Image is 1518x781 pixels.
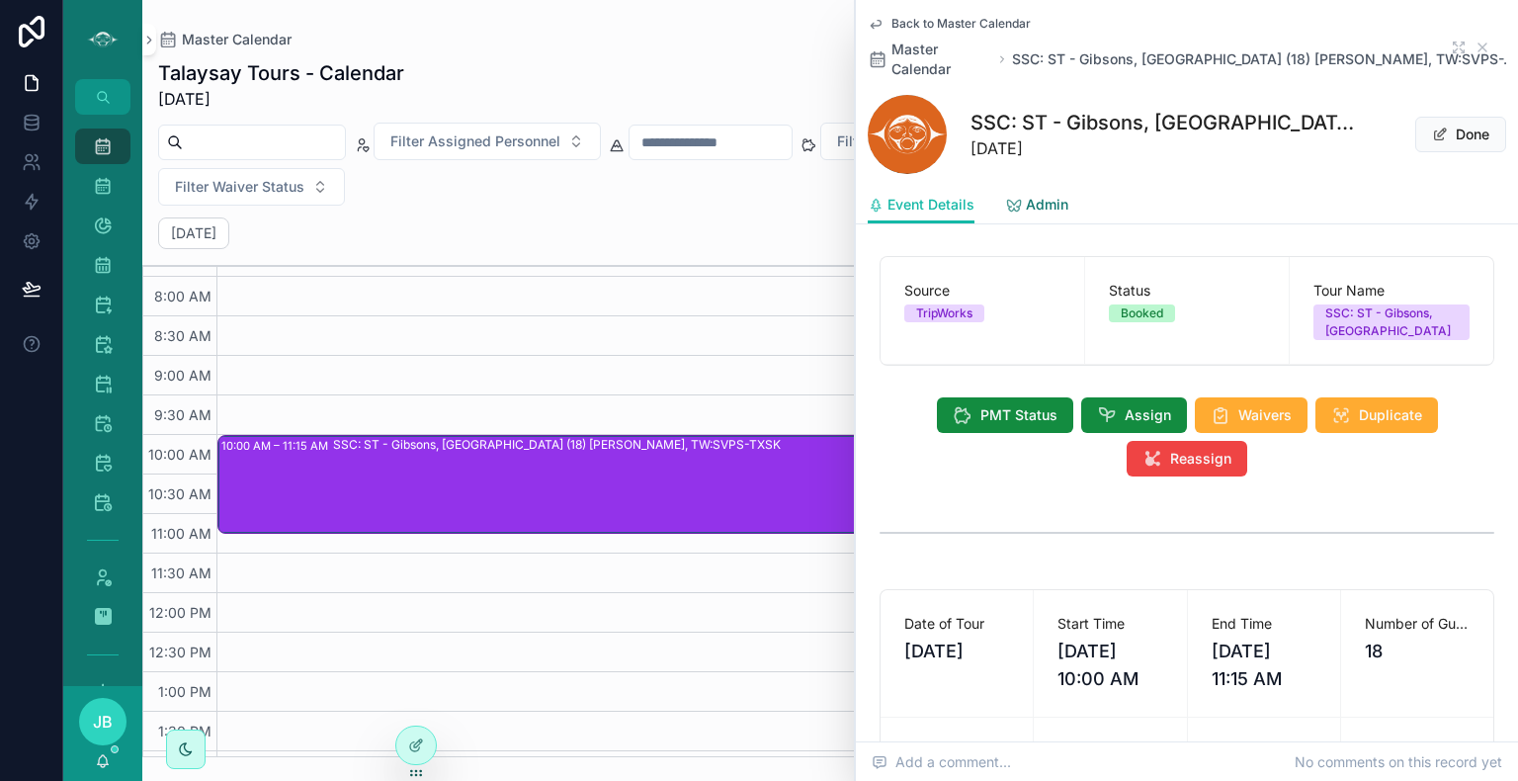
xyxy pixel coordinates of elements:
div: Booked [1121,304,1163,322]
a: Back to Master Calendar [868,16,1031,32]
span: 8:30 AM [149,327,216,344]
span: Source [904,281,1060,301]
span: Duplicate [1359,405,1422,425]
span: [DATE] 10:00 AM [1057,638,1162,693]
span: Filter Assigned Personnel [390,131,560,151]
span: Filter Payment Status [837,131,978,151]
span: Reassign [1170,449,1231,469]
button: Select Button [374,123,601,160]
span: Filter Waiver Status [175,177,304,197]
span: Status [1109,281,1265,301]
span: 10:00 AM [143,446,216,463]
span: [DATE] [158,87,404,111]
div: 10:00 AM – 11:15 AM [221,436,333,456]
span: Tour Name [1313,281,1470,301]
button: Duplicate [1315,397,1438,433]
span: Master Calendar [891,40,992,79]
button: Reassign [1127,441,1247,477]
button: Waivers [1195,397,1307,433]
span: Assign [1125,405,1171,425]
span: Admin [1026,195,1068,215]
span: 18 [1365,638,1470,665]
span: Waivers [1238,405,1292,425]
span: Event Details [887,195,974,215]
span: No comments on this record yet [1295,752,1502,772]
button: Select Button [158,168,345,206]
span: [DATE] [904,638,1009,665]
span: 12:00 PM [144,604,216,621]
span: 9:30 AM [149,406,216,423]
span: Master Calendar [182,30,292,49]
span: Back to Master Calendar [891,16,1031,32]
button: Assign [1081,397,1187,433]
a: Event Details [868,187,974,224]
span: 9:00 AM [149,367,216,384]
a: Admin [1006,187,1068,226]
span: Start Time [1057,614,1162,634]
div: SSC: ST - Gibsons, [GEOGRAPHIC_DATA] (18) [PERSON_NAME], TW:SVPS-TXSK [333,437,781,453]
span: End Time [1212,614,1316,634]
h1: Talaysay Tours - Calendar [158,59,404,87]
span: [DATE] 11:15 AM [1212,638,1316,693]
span: PMT Status [980,405,1057,425]
span: 11:00 AM [146,525,216,542]
h1: SSC: ST - Gibsons, [GEOGRAPHIC_DATA] (18) [PERSON_NAME], TW:SVPS-TXSK [970,109,1358,136]
span: 10:30 AM [143,485,216,502]
button: Done [1415,117,1506,152]
div: TripWorks [916,304,972,322]
span: 8:00 AM [149,288,216,304]
span: Number of Guests [1365,614,1470,634]
span: [DATE] [970,136,1358,160]
span: 1:30 PM [153,723,216,739]
a: Master Calendar [868,40,992,79]
button: PMT Status [937,397,1073,433]
span: 1:00 PM [153,683,216,700]
span: Date of Tour [904,614,1009,634]
div: 10:00 AM – 11:15 AMSSC: ST - Gibsons, [GEOGRAPHIC_DATA] (18) [PERSON_NAME], TW:SVPS-TXSK [218,436,1321,533]
span: 11:30 AM [146,564,216,581]
div: SSC: ST - Gibsons, [GEOGRAPHIC_DATA] [1325,304,1458,340]
span: JB [93,710,113,734]
span: Add a comment... [872,752,1011,772]
a: Master Calendar [158,30,292,49]
h2: [DATE] [171,223,216,243]
button: Select Button [820,123,1019,160]
div: scrollable content [63,115,142,686]
img: App logo [87,24,119,55]
span: 12:30 PM [144,644,216,660]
